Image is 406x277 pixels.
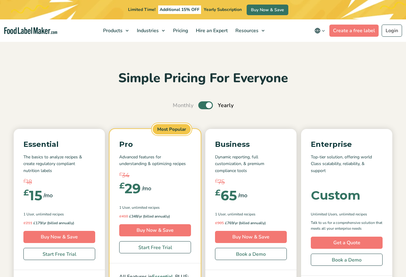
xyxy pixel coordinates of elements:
[119,171,122,178] span: £
[119,214,122,218] span: £
[33,221,36,225] span: £
[23,139,95,150] p: Essential
[311,189,360,201] div: Custom
[23,221,32,225] del: 211
[119,182,141,195] div: 29
[171,27,189,34] span: Pricing
[226,211,255,217] span: , Unlimited Recipes
[218,101,234,110] span: Yearly
[23,177,26,184] span: £
[215,231,287,243] a: Buy Now & Save
[173,101,193,110] span: Monthly
[135,27,159,34] span: Industries
[99,19,132,42] a: Products
[158,5,201,14] span: Additional 15% OFF
[23,189,42,202] div: 15
[204,7,242,12] span: Yearly Subscription
[311,211,337,217] span: Unlimited Users
[122,171,130,180] span: 34
[129,214,131,218] span: £
[215,221,217,225] span: £
[215,221,224,225] del: 905
[232,19,268,42] a: Resources
[5,70,401,87] h2: Simple Pricing For Everyone
[311,154,383,174] p: Top-tier solution, offering world Class scalability, reliability, & support
[119,182,125,190] span: £
[23,231,95,243] a: Buy Now & Save
[215,154,287,174] p: Dynamic reporting, full customization, & premium compliance tools
[142,184,151,193] span: /mo
[247,5,288,15] a: Buy Now & Save
[26,177,32,187] span: 18
[23,220,95,226] p: 179/yr (billed annually)
[311,139,383,150] p: Enterprise
[43,191,53,200] span: /mo
[198,101,213,109] label: Toggle
[215,248,287,260] a: Book a Demo
[101,27,123,34] span: Products
[215,139,287,150] p: Business
[23,211,34,217] span: 1 User
[169,19,191,42] a: Pricing
[329,25,379,37] a: Create a free label
[215,189,237,202] div: 65
[215,189,220,197] span: £
[119,154,191,167] p: Advanced features for understanding & optimizing recipes
[192,19,230,42] a: Hire an Expert
[119,213,191,219] p: 348/yr (billed annually)
[215,177,218,184] span: £
[194,27,228,34] span: Hire an Expert
[119,224,191,236] a: Buy Now & Save
[23,248,95,260] a: Start Free Trial
[311,254,383,266] a: Book a Demo
[128,7,155,12] span: Limited Time!
[382,25,402,37] a: Login
[119,205,130,210] span: 1 User
[130,205,160,210] span: , Unlimited Recipes
[23,221,26,225] span: £
[23,189,29,197] span: £
[225,221,227,225] span: £
[215,211,226,217] span: 1 User
[337,211,367,217] span: , Unlimited Recipes
[215,220,287,226] p: 769/yr (billed annually)
[23,154,95,174] p: The basics to analyze recipes & create regulatory compliant nutrition labels
[234,27,259,34] span: Resources
[311,220,383,231] p: Talk to us for a comprehensive solution that meets all your enterprise needs
[311,237,383,249] a: Get a Quote
[119,241,191,253] a: Start Free Trial
[218,177,225,187] span: 75
[119,139,191,150] p: Pro
[152,123,192,136] span: Most Popular
[119,214,128,219] del: 410
[34,211,64,217] span: , Unlimited Recipes
[133,19,168,42] a: Industries
[238,191,247,200] span: /mo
